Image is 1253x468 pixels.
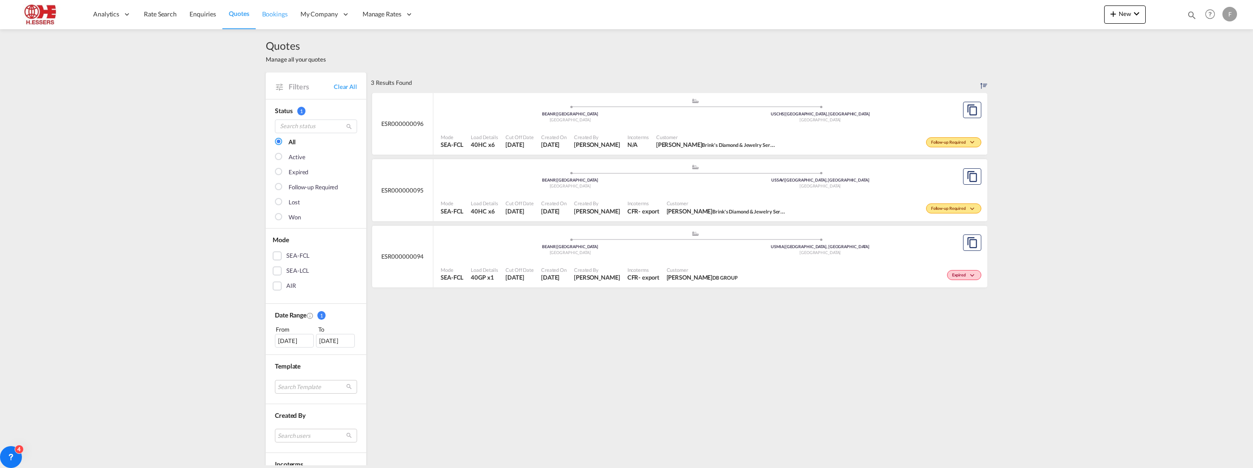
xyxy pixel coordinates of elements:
[1104,5,1146,24] button: icon-plus 400-fgNewicon-chevron-down
[286,251,310,260] div: SEA-FCL
[289,183,338,192] div: Follow-up Required
[275,311,306,319] span: Date Range
[690,165,701,169] md-icon: assets/icons/custom/ship-fill.svg
[627,207,639,215] div: CFR
[317,325,358,334] div: To
[14,4,75,25] img: 690005f0ba9d11ee90968bb23dcea500.JPG
[952,272,968,279] span: Expired
[542,244,598,249] span: BEANR [GEOGRAPHIC_DATA]
[947,270,981,280] div: Change Status Here
[712,275,737,281] span: DB GROUP
[690,231,701,236] md-icon: assets/icons/custom/ship-fill.svg
[289,213,301,222] div: Won
[574,134,620,140] span: Created By
[1222,7,1237,21] div: F
[441,134,463,140] span: Mode
[229,10,249,17] span: Quotes
[784,177,785,182] span: |
[712,208,798,215] span: Brink's Diamond & Jewelry Services bv
[931,206,968,212] span: Follow-up Required
[381,252,424,260] span: ESR000000094
[967,237,978,248] md-icon: assets/icons/custom/copyQuote.svg
[289,198,300,207] div: Lost
[627,134,649,140] span: Incoterms
[441,140,463,149] span: SEA-FCL
[656,134,775,140] span: Customer
[926,203,981,213] div: Change Status Here
[372,159,987,221] div: ESR000000095 assets/icons/custom/ship-fill.svgassets/icons/custom/roll-o-plane.svgOriginAntwerp B...
[505,134,534,140] span: Cut Off Date
[363,10,401,19] span: Manage Rates
[667,273,738,281] span: Finola Koumans DB GROUP
[667,266,738,273] span: Customer
[286,281,296,291] div: AIR
[266,38,326,53] span: Quotes
[968,207,979,212] md-icon: icon-chevron-down
[273,236,289,244] span: Mode
[1187,10,1197,20] md-icon: icon-magnify
[273,266,359,276] md-checkbox: SEA-LCL
[556,177,557,182] span: |
[441,200,463,207] span: Mode
[289,168,308,177] div: Expired
[372,226,987,288] div: ESR000000094 assets/icons/custom/ship-fill.svgassets/icons/custom/roll-o-plane.svgOriginAntwerp B...
[541,140,567,149] span: 3 Sep 2025
[190,10,216,18] span: Enquiries
[273,281,359,291] md-checkbox: AIR
[784,244,785,249] span: |
[574,266,620,273] span: Created By
[542,177,598,182] span: BEANR [GEOGRAPHIC_DATA]
[627,266,659,273] span: Incoterms
[541,273,567,281] span: 13 Aug 2025
[542,111,598,116] span: BEANR [GEOGRAPHIC_DATA]
[471,266,498,273] span: Load Details
[1187,10,1197,24] div: icon-magnify
[275,107,292,114] span: Status
[93,10,119,19] span: Analytics
[784,111,785,116] span: |
[372,93,987,155] div: ESR000000096 assets/icons/custom/ship-fill.svgassets/icons/custom/roll-o-plane.svgOriginAntwerp B...
[574,200,620,207] span: Created By
[275,334,314,348] div: [DATE]
[471,207,498,215] span: 40HC x 6
[471,200,498,207] span: Load Details
[1202,6,1222,23] div: Help
[286,266,309,276] div: SEA-LCL
[771,177,869,182] span: USSAV [GEOGRAPHIC_DATA], [GEOGRAPHIC_DATA]
[627,140,638,149] div: N/A
[541,266,567,273] span: Created On
[556,244,557,249] span: |
[275,460,303,468] span: Incoterms
[550,183,591,188] span: [GEOGRAPHIC_DATA]
[471,273,498,281] span: 40GP x 1
[800,117,841,122] span: [GEOGRAPHIC_DATA]
[266,55,326,63] span: Manage all your quotes
[638,207,659,215] div: - export
[963,102,981,118] button: Copy Quote
[346,123,353,130] md-icon: icon-magnify
[771,111,870,116] span: USCHS [GEOGRAPHIC_DATA], [GEOGRAPHIC_DATA]
[1131,8,1142,19] md-icon: icon-chevron-down
[144,10,177,18] span: Rate Search
[505,273,534,281] span: 13 Aug 2025
[316,334,355,348] div: [DATE]
[505,266,534,273] span: Cut Off Date
[627,200,659,207] span: Incoterms
[262,10,288,18] span: Bookings
[627,207,659,215] div: CFR export
[931,140,968,146] span: Follow-up Required
[1108,10,1142,17] span: New
[471,140,498,149] span: 40HC x 6
[627,273,659,281] div: CFR export
[541,207,567,215] span: 3 Sep 2025
[471,134,498,140] span: Load Details
[926,137,981,147] div: Change Status Here
[967,104,978,115] md-icon: assets/icons/custom/copyQuote.svg
[627,273,639,281] div: CFR
[1108,8,1119,19] md-icon: icon-plus 400-fg
[441,207,463,215] span: SEA-FCL
[371,73,412,93] div: 3 Results Found
[541,134,567,140] span: Created On
[381,186,424,194] span: ESR000000095
[800,183,841,188] span: [GEOGRAPHIC_DATA]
